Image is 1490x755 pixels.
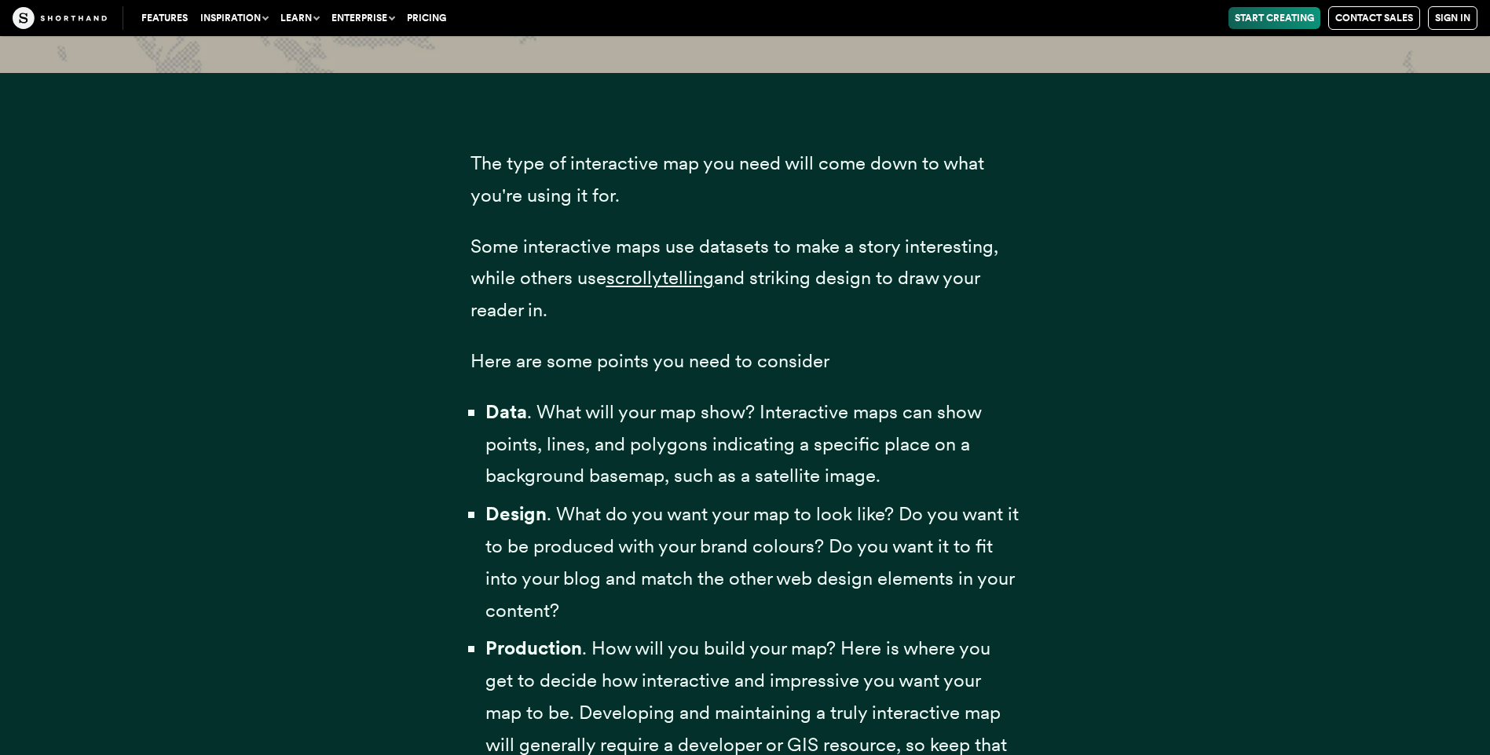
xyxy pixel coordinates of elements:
[274,7,325,29] button: Learn
[485,400,981,487] span: . What will your map show? Interactive maps can show points, lines, and polygons indicating a spe...
[606,266,714,289] a: scrollytelling
[135,7,194,29] a: Features
[1428,6,1477,30] a: Sign in
[401,7,452,29] a: Pricing
[470,349,829,372] span: Here are some points you need to consider
[13,7,107,29] img: The Craft
[470,235,998,290] span: Some interactive maps use datasets to make a story interesting, while others use
[325,7,401,29] button: Enterprise
[485,502,547,525] strong: Design
[470,151,984,206] span: The type of interactive map you need will come down to what you're using it for.
[485,502,1019,621] span: . What do you want your map to look like? Do you want it to be produced with your brand colours? ...
[470,266,979,321] span: and striking design to draw your reader in.
[194,7,274,29] button: Inspiration
[1228,7,1320,29] a: Start Creating
[485,400,527,423] strong: Data
[1328,6,1420,30] a: Contact Sales
[485,636,582,659] strong: Production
